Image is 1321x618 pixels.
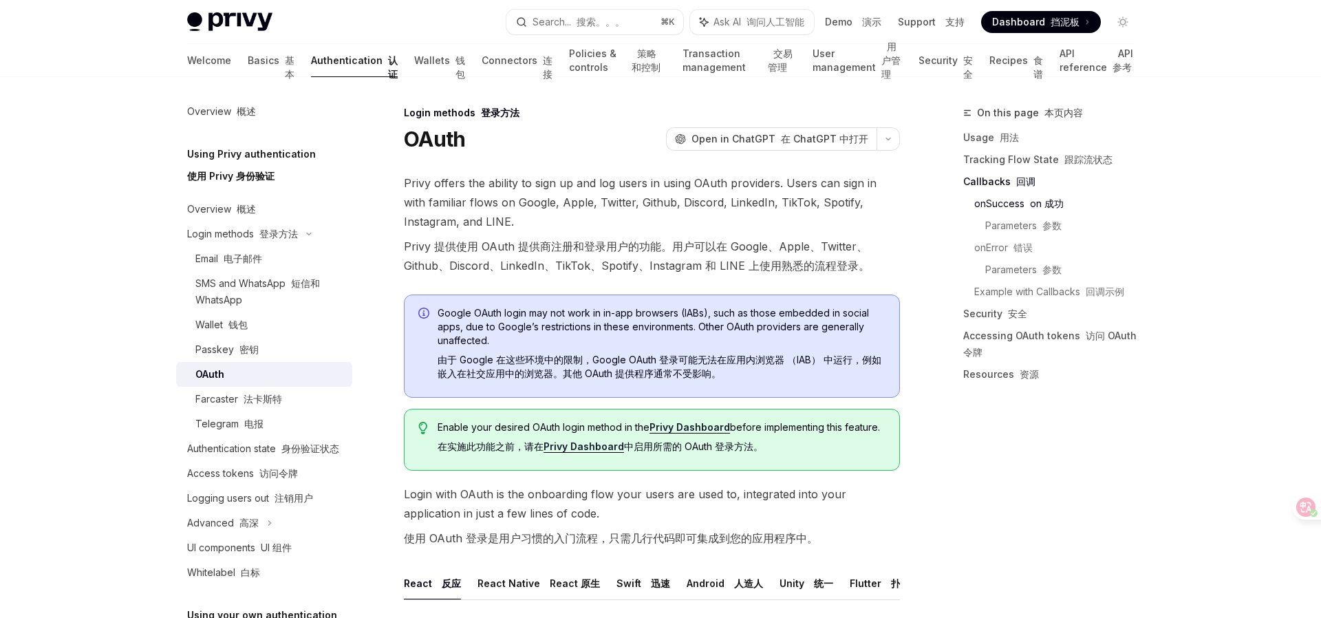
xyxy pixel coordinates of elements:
[550,577,600,589] font: React 原生
[533,14,625,30] div: Search...
[1051,16,1080,28] font: 挡泥板
[543,54,552,80] font: 连接
[881,41,901,80] font: 用户管理
[747,16,804,28] font: 询问人工智能
[237,203,256,215] font: 概述
[481,107,519,118] font: 登录方法
[963,171,1145,193] a: Callbacks 回调
[187,170,275,182] font: 使用 Privy 身份验证
[224,253,262,264] font: 电子邮件
[825,15,881,29] a: Demo 演示
[404,239,870,273] font: Privy 提供使用 OAuth 提供商注册和登录用户的功能。用户可以在 Google、Apple、Twitter、Github、Discord、LinkedIn、TikTok、Spotify、...
[577,16,625,28] font: 搜索。。。
[388,54,398,80] font: 认证
[311,44,398,77] a: Authentication 认证
[176,99,352,124] a: Overview 概述
[850,567,910,599] button: Flutter 扑动
[455,54,465,80] font: 钱包
[477,567,600,599] button: React Native React 原生
[239,343,259,355] font: 密钥
[239,517,259,529] font: 高深
[404,127,465,151] h1: OAuth
[195,251,262,267] div: Email
[683,44,796,77] a: Transaction management 交易管理
[187,226,298,242] div: Login methods
[176,337,352,362] a: Passkey 密钥
[632,47,660,73] font: 策略和控制
[977,105,1083,121] span: On this page
[813,44,903,77] a: User management 用户管理
[1044,107,1083,118] font: 本页内容
[963,149,1145,171] a: Tracking Flow State 跟踪流状态
[438,306,885,386] span: Google OAuth login may not work in in-app browsers (IABs), such as those embedded in social apps,...
[506,10,684,34] button: Search... 搜索。。。⌘K
[259,467,298,479] font: 访问令牌
[275,492,313,504] font: 注销用户
[1042,220,1062,231] font: 参数
[660,17,675,28] span: ⌘ K
[187,564,260,581] div: Whitelabel
[187,103,256,120] div: Overview
[862,16,881,28] font: 演示
[195,341,259,358] div: Passkey
[992,15,1080,29] span: Dashboard
[768,47,793,73] font: 交易管理
[281,443,339,454] font: 身份验证状态
[187,540,292,556] div: UI components
[176,461,352,486] a: Access tokens 访问令牌
[176,246,352,271] a: Email 电子邮件
[691,132,868,146] span: Open in ChatGPT
[1016,175,1035,187] font: 回调
[176,387,352,412] a: Farcaster 法卡斯特
[244,418,264,429] font: 电报
[1008,308,1027,319] font: 安全
[1086,286,1124,297] font: 回调示例
[176,486,352,511] a: Logging users out 注销用户
[176,412,352,436] a: Telegram 电报
[981,11,1101,33] a: Dashboard 挡泥板
[404,173,900,281] span: Privy offers the ability to sign up and log users in using OAuth providers. Users can sign in wit...
[649,421,730,434] a: Privy Dashboard
[187,515,259,531] div: Advanced
[285,54,294,80] font: 基本
[241,566,260,578] font: 白标
[187,490,313,507] div: Logging users out
[963,127,1145,149] a: Usage 用法
[814,577,833,589] font: 统一
[176,362,352,387] a: OAuth
[687,567,763,599] button: Android 人造人
[1112,11,1134,33] button: Toggle dark mode
[1113,47,1133,73] font: API 参考
[919,44,973,77] a: Security 安全
[781,133,868,145] font: 在 ChatGPT 中打开
[963,363,1145,385] a: Resources 资源
[974,193,1145,215] a: onSuccess on 成功
[945,16,965,28] font: 支持
[244,393,282,405] font: 法卡斯特
[404,567,461,599] button: React 反应
[1013,242,1033,253] font: 错误
[1033,54,1043,80] font: 食谱
[616,567,670,599] button: Swift 迅速
[418,422,428,434] svg: Tip
[985,215,1145,237] a: Parameters 参数
[974,281,1145,303] a: Example with Callbacks 回调示例
[482,44,552,77] a: Connectors 连接
[237,105,256,117] font: 概述
[176,197,352,222] a: Overview 概述
[989,44,1043,77] a: Recipes 食谱
[690,10,814,34] button: Ask AI 询问人工智能
[1064,153,1113,165] font: 跟踪流状态
[404,106,900,120] div: Login methods
[1042,264,1062,275] font: 参数
[985,259,1145,281] a: Parameters 参数
[891,577,910,589] font: 扑动
[176,312,352,337] a: Wallet 钱包
[195,275,344,308] div: SMS and WhatsApp
[418,308,432,321] svg: Info
[176,560,352,585] a: Whitelabel 白标
[713,15,804,29] span: Ask AI
[963,54,973,80] font: 安全
[176,535,352,560] a: UI components UI 组件
[1020,368,1039,380] font: 资源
